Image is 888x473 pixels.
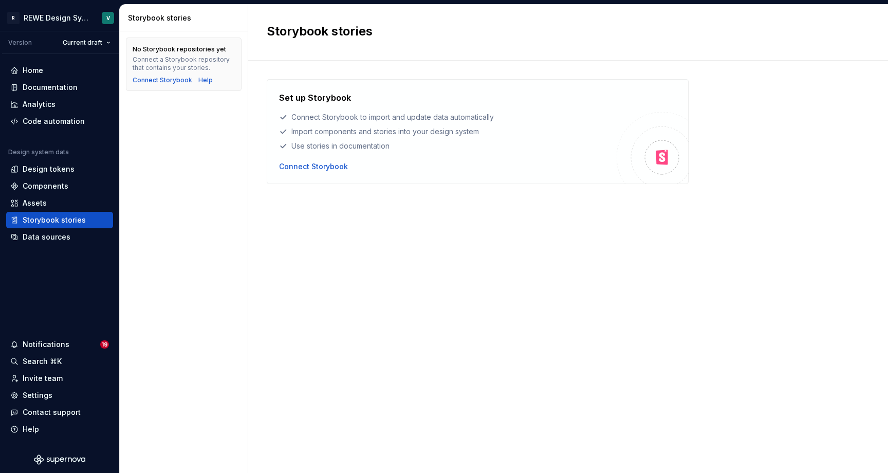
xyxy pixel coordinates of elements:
[198,76,213,84] a: Help
[24,13,89,23] div: REWE Design System
[279,161,348,172] button: Connect Storybook
[23,339,69,350] div: Notifications
[2,7,117,29] button: RREWE Design SystemV
[23,198,47,208] div: Assets
[34,454,85,465] svg: Supernova Logo
[23,232,70,242] div: Data sources
[7,12,20,24] div: R
[6,212,113,228] a: Storybook stories
[128,13,244,23] div: Storybook stories
[6,96,113,113] a: Analytics
[23,215,86,225] div: Storybook stories
[267,23,857,40] h2: Storybook stories
[6,336,113,353] button: Notifications19
[6,421,113,438] button: Help
[6,62,113,79] a: Home
[63,39,102,47] span: Current draft
[100,340,109,349] span: 19
[23,424,39,434] div: Help
[23,99,55,110] div: Analytics
[106,14,110,22] div: V
[23,164,75,174] div: Design tokens
[23,356,62,367] div: Search ⌘K
[6,387,113,404] a: Settings
[58,35,115,50] button: Current draft
[6,353,113,370] button: Search ⌘K
[23,65,43,76] div: Home
[6,79,113,96] a: Documentation
[23,181,68,191] div: Components
[23,116,85,126] div: Code automation
[133,56,235,72] div: Connect a Storybook repository that contains your stories.
[8,39,32,47] div: Version
[279,141,617,151] div: Use stories in documentation
[133,76,192,84] button: Connect Storybook
[8,148,69,156] div: Design system data
[6,113,113,130] a: Code automation
[6,178,113,194] a: Components
[6,229,113,245] a: Data sources
[23,390,52,401] div: Settings
[279,112,617,122] div: Connect Storybook to import and update data automatically
[279,126,617,137] div: Import components and stories into your design system
[6,404,113,421] button: Contact support
[6,161,113,177] a: Design tokens
[23,82,78,93] div: Documentation
[23,407,81,417] div: Contact support
[6,370,113,387] a: Invite team
[133,45,226,53] div: No Storybook repositories yet
[6,195,113,211] a: Assets
[279,92,351,104] h4: Set up Storybook
[23,373,63,384] div: Invite team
